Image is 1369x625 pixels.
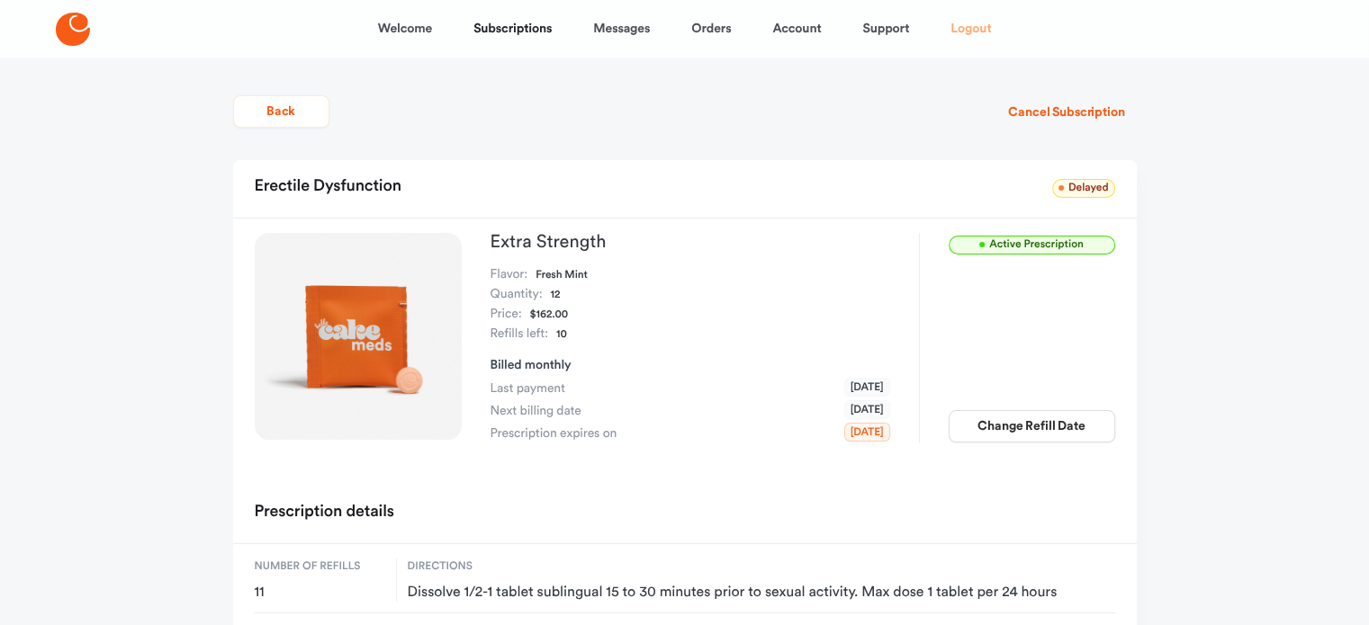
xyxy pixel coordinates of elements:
span: Active Prescription [949,236,1115,254]
button: Cancel Subscription [996,96,1136,129]
span: Number of refills [255,558,385,575]
span: Billed monthly [491,359,572,371]
a: Welcome [378,7,432,50]
dt: Refills left: [491,325,548,344]
dd: $162.00 [530,305,568,325]
a: Account [772,7,821,50]
span: Directions [408,558,1115,575]
a: Messages [593,7,650,50]
a: Logout [950,7,991,50]
dd: 12 [551,285,561,305]
h2: Prescription details [255,496,394,529]
span: Prescription expires on [491,424,617,442]
span: Last payment [491,379,565,397]
span: [DATE] [844,378,890,397]
a: Support [862,7,909,50]
img: Extra Strength [255,233,462,440]
h3: Extra Strength [491,233,890,251]
span: [DATE] [844,423,890,442]
dd: Fresh Mint [536,265,587,285]
span: Dissolve 1/2-1 tablet sublingual 15 to 30 minutes prior to sexual activity. Max dose 1 tablet per... [408,584,1115,602]
dd: 10 [556,325,567,344]
a: Orders [691,7,731,50]
button: Change Refill Date [949,410,1115,442]
dt: Flavor: [491,265,528,285]
button: Back [233,95,329,128]
dt: Price: [491,305,522,325]
a: Subscriptions [473,7,552,50]
span: Next billing date [491,402,581,420]
span: Delayed [1052,179,1115,198]
dt: Quantity: [491,285,543,305]
h2: Erectile Dysfunction [255,171,401,203]
span: [DATE] [844,400,890,419]
span: 11 [255,584,385,602]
